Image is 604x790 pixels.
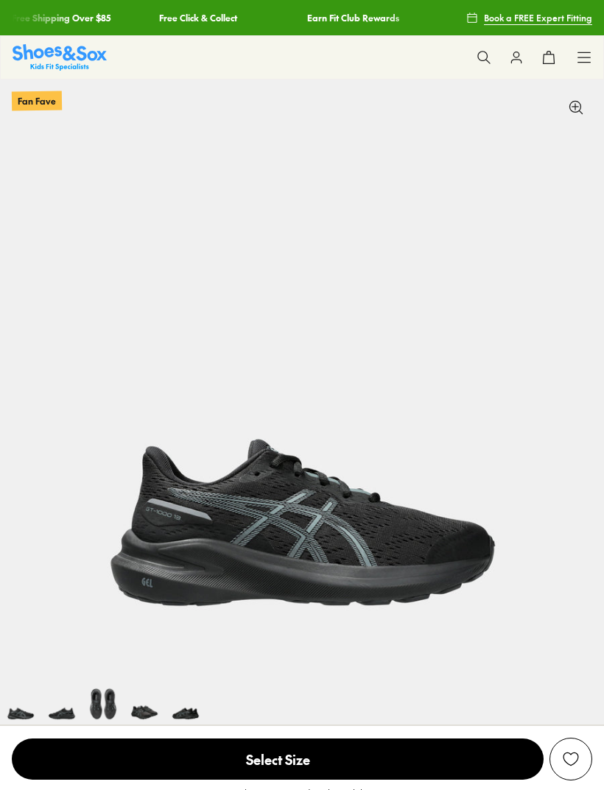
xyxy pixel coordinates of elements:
[549,738,592,780] button: Add to Wishlist
[12,738,544,780] span: Select Size
[82,683,124,724] img: 6-504101_1
[12,738,544,780] button: Select Size
[13,44,107,70] img: SNS_Logo_Responsive.svg
[124,683,165,724] img: 7-504102_1
[484,11,592,24] span: Book a FREE Expert Fitting
[41,683,82,724] img: 5-504100_1
[466,4,592,31] a: Book a FREE Expert Fitting
[12,91,62,110] p: Fan Fave
[165,683,206,724] img: 8-504103_1
[13,44,107,70] a: Shoes & Sox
